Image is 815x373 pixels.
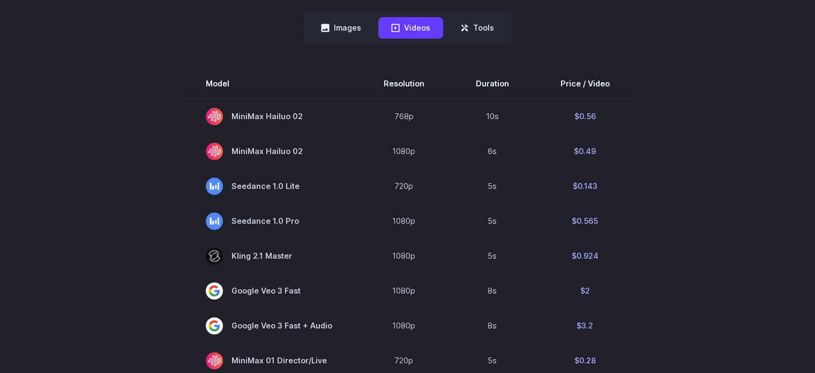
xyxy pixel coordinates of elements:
[450,99,535,134] td: 10s
[358,238,450,273] td: 1080p
[206,108,332,125] span: MiniMax Hailuo 02
[535,203,635,238] td: $0.565
[535,134,635,169] td: $0.49
[358,134,450,169] td: 1080p
[450,273,535,308] td: 8s
[450,238,535,273] td: 5s
[450,203,535,238] td: 5s
[206,178,332,195] span: Seedance 1.0 Lite
[206,143,332,160] span: MiniMax Hailuo 02
[450,134,535,169] td: 6s
[535,169,635,203] td: $0.143
[535,238,635,273] td: $0.924
[358,203,450,238] td: 1080p
[535,308,635,343] td: $3.2
[206,247,332,265] span: Kling 2.1 Master
[206,282,332,299] span: Google Veo 3 Fast
[358,273,450,308] td: 1080p
[378,17,443,38] button: Videos
[206,352,332,369] span: MiniMax 01 Director/Live
[450,69,535,99] th: Duration
[358,69,450,99] th: Resolution
[206,213,332,230] span: Seedance 1.0 Pro
[358,99,450,134] td: 768p
[450,308,535,343] td: 8s
[308,17,374,38] button: Images
[358,169,450,203] td: 720p
[450,169,535,203] td: 5s
[180,69,358,99] th: Model
[535,273,635,308] td: $2
[535,99,635,134] td: $0.56
[535,69,635,99] th: Price / Video
[447,17,507,38] button: Tools
[358,308,450,343] td: 1080p
[206,317,332,334] span: Google Veo 3 Fast + Audio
